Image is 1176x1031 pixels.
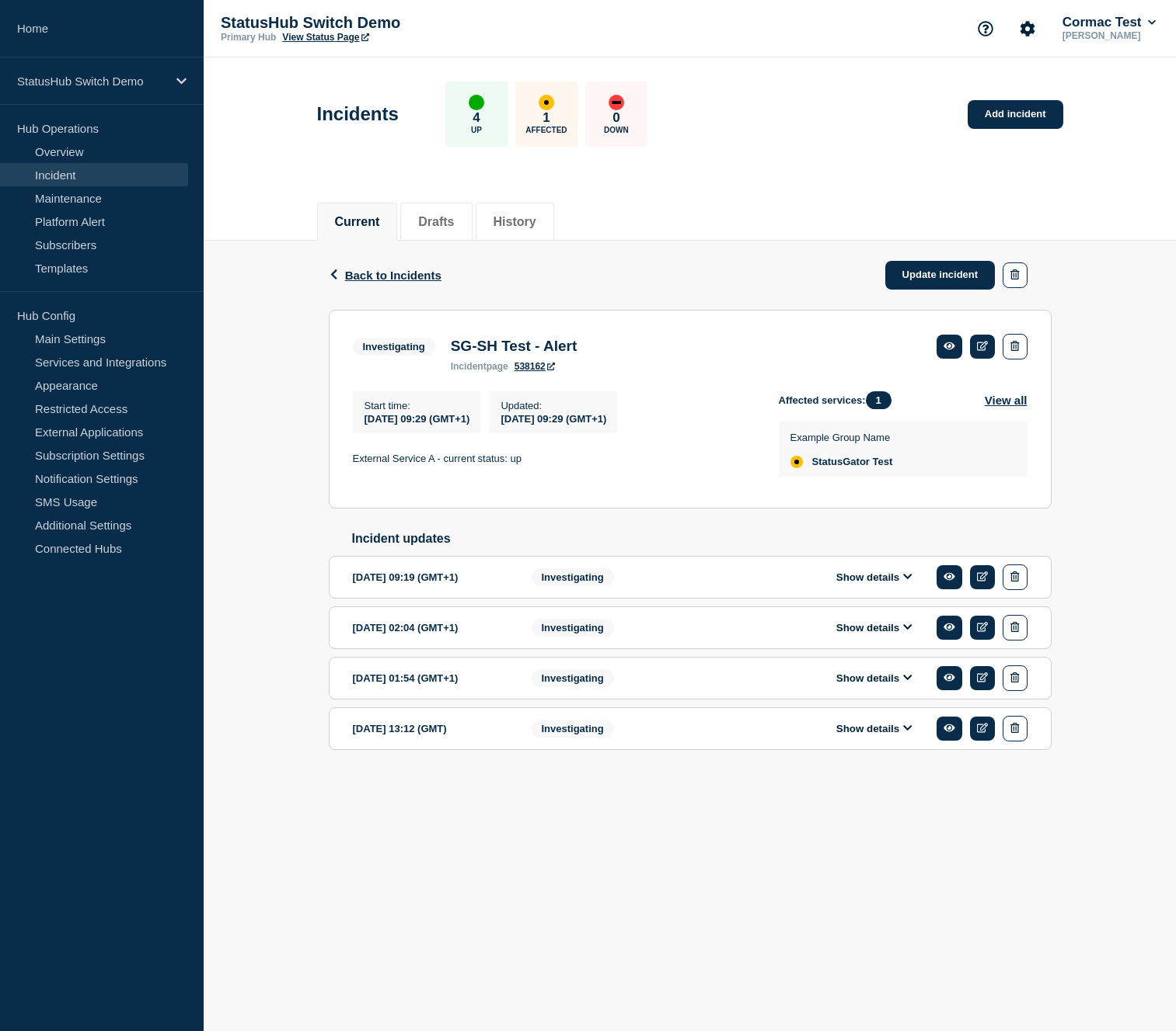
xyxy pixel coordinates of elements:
a: View Status Page [282,32,368,43]
span: Back to Incidents [345,269,441,282]
p: 4 [473,110,480,126]
button: Show details [832,571,917,584]
h2: Incident updates [352,532,1052,546]
button: Account settings [1011,12,1044,45]
a: Add incident [968,100,1063,129]
p: Affected [525,126,567,134]
span: StatusGator Test [812,456,893,468]
span: Investigating [532,720,614,738]
a: 538162 [515,361,555,372]
span: [DATE] 09:29 (GMT+1) [365,413,470,425]
button: Show details [832,621,917,634]
button: Show details [832,722,917,735]
div: [DATE] 01:54 (GMT+1) [353,665,508,691]
span: Investigating [532,669,614,687]
span: Investigating [532,568,614,586]
div: affected [539,95,554,110]
p: Updated : [501,400,606,411]
p: External Service A - current status: up [353,452,754,466]
span: Investigating [353,338,435,356]
div: [DATE] 13:12 (GMT) [353,716,508,741]
div: affected [790,456,803,468]
button: Show details [832,672,917,685]
div: [DATE] 02:04 (GMT+1) [353,615,508,640]
h1: Incidents [317,103,399,125]
span: Investigating [532,619,614,637]
p: Up [471,126,482,134]
p: StatusHub Switch Demo [17,75,166,88]
p: [PERSON_NAME] [1059,30,1159,41]
div: down [609,95,624,110]
p: Example Group Name [790,432,893,443]
span: Affected services: [779,391,899,409]
p: 0 [612,110,619,126]
p: page [451,361,508,372]
h3: SG-SH Test - Alert [451,338,578,355]
div: [DATE] 09:19 (GMT+1) [353,564,508,590]
a: Update incident [885,261,996,290]
div: [DATE] 09:29 (GMT+1) [501,411,606,425]
p: Down [604,126,629,134]
p: Primary Hub [221,32,276,43]
p: 1 [543,110,550,126]
p: StatusHub Switch Demo [221,14,532,32]
div: up [469,95,484,110]
button: Drafts [418,215,454,229]
span: 1 [866,391,892,409]
button: View all [985,391,1028,409]
button: Support [969,12,1002,45]
p: Start time : [365,400,470,411]
span: incident [451,361,487,372]
button: Back to Incidents [329,269,441,282]
button: Cormac Test [1059,15,1159,30]
button: Current [335,215,380,229]
button: History [494,215,536,229]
